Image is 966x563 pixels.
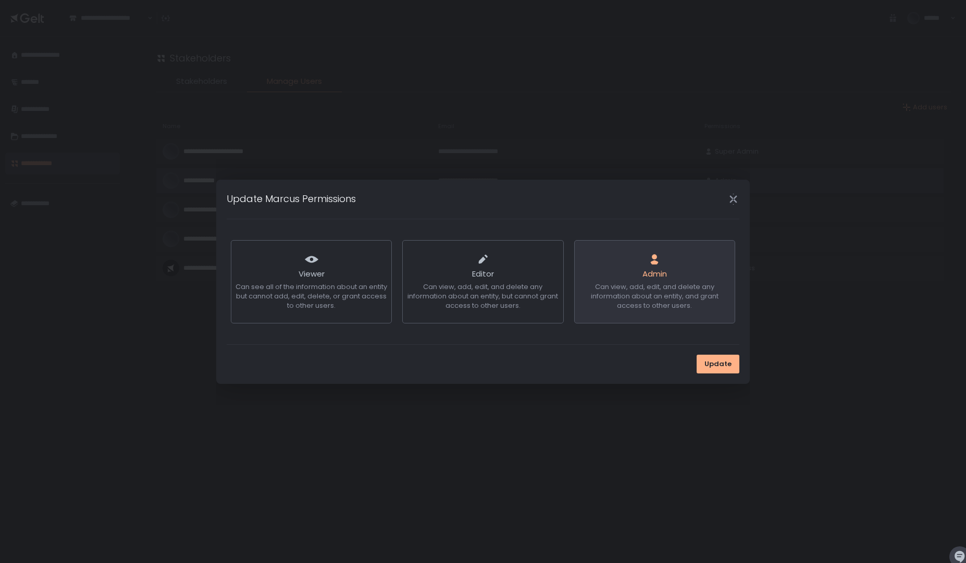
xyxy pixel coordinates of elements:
span: Can view, add, edit, and delete any information about an entity, and grant access to other users. [591,282,719,310]
span: Viewer [299,268,325,279]
button: Update [697,355,739,373]
div: Close [716,193,750,205]
span: Update [704,359,732,369]
span: Can view, add, edit, and delete any information about an entity, but cannot grant access to other... [407,282,558,310]
span: Admin [642,268,667,279]
h1: Update Marcus Permissions [227,192,356,206]
span: Editor [472,268,494,279]
span: Can see all of the information about an entity but cannot add, edit, delete, or grant access to o... [236,282,387,310]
